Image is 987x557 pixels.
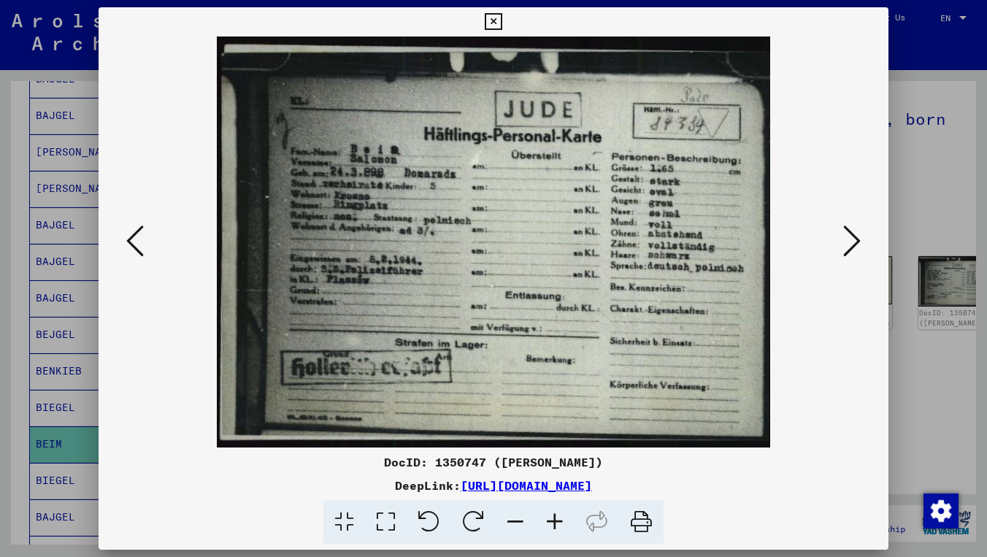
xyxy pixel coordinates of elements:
div: DocID: 1350747 ([PERSON_NAME]) [99,453,888,471]
img: Zustimmung ändern [923,493,959,529]
img: 001.jpg [148,37,839,447]
a: [URL][DOMAIN_NAME] [461,478,592,493]
div: Zustimmung ändern [923,493,958,528]
div: DeepLink: [99,477,888,494]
